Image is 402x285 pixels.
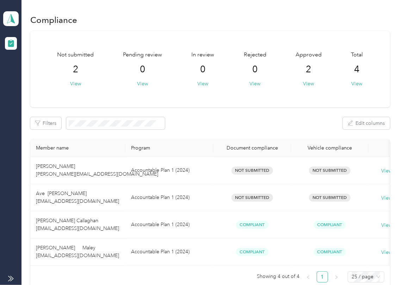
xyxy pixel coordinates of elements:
[303,80,314,87] button: View
[296,51,322,59] span: Approved
[249,80,260,87] button: View
[363,245,402,285] iframe: Everlance-gr Chat Button Frame
[244,51,266,59] span: Rejected
[317,272,328,282] a: 1
[36,163,158,177] span: [PERSON_NAME] [PERSON_NAME][EMAIL_ADDRESS][DOMAIN_NAME]
[231,166,273,175] span: Not Submitted
[36,218,119,231] span: [PERSON_NAME] Callaghan [EMAIL_ADDRESS][DOMAIN_NAME]
[354,64,359,75] span: 4
[36,245,119,259] span: [PERSON_NAME] Maley [EMAIL_ADDRESS][DOMAIN_NAME]
[303,271,314,283] button: left
[30,139,125,157] th: Member name
[125,157,214,184] td: Accountable Plan 1 (2024)
[348,271,384,283] div: Page Size
[36,190,119,204] span: Ave [PERSON_NAME] [EMAIL_ADDRESS][DOMAIN_NAME]
[314,248,346,256] span: Compliant
[125,184,214,211] td: Accountable Plan 1 (2024)
[57,51,94,59] span: Not submitted
[123,51,162,59] span: Pending review
[351,80,362,87] button: View
[334,275,339,279] span: right
[192,51,215,59] span: In review
[331,271,342,283] li: Next Page
[236,221,268,229] span: Compliant
[309,166,351,175] span: Not Submitted
[70,80,81,87] button: View
[219,145,285,151] div: Document compliance
[30,117,61,129] button: Filters
[331,271,342,283] button: right
[306,275,310,279] span: left
[200,64,206,75] span: 0
[231,194,273,202] span: Not Submitted
[252,64,258,75] span: 0
[236,248,268,256] span: Compliant
[309,194,351,202] span: Not Submitted
[73,64,78,75] span: 2
[198,80,209,87] button: View
[297,145,363,151] div: Vehicle compliance
[351,51,363,59] span: Total
[303,271,314,283] li: Previous Page
[314,221,346,229] span: Compliant
[125,211,214,238] td: Accountable Plan 1 (2024)
[343,117,390,129] button: Edit columns
[137,80,148,87] button: View
[352,272,380,282] span: 25 / page
[140,64,146,75] span: 0
[306,64,311,75] span: 2
[257,271,300,282] span: Showing 4 out of 4
[125,139,214,157] th: Program
[125,238,214,266] td: Accountable Plan 1 (2024)
[30,16,77,24] h1: Compliance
